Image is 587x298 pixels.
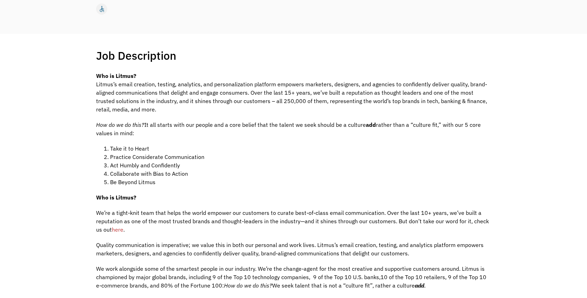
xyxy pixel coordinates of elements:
[110,153,204,160] span: Practice Considerate Communication
[96,209,489,233] span: We’re a tight-knit team that helps the world empower our customers to curate best-of-class email ...
[110,170,188,177] span: Collaborate with Bias to Action
[366,121,376,128] strong: add
[123,226,125,233] span: .
[110,145,149,152] span: Take it to Heart
[96,49,176,63] h1: Job Description
[96,121,144,128] span: How do we do this?
[144,121,366,128] span: It all starts with our people and a core belief that the talent we seek should be a culture
[424,282,426,289] span: .
[96,81,487,113] span: Litmus’s email creation, testing, analytics, and personalization platform empowers marketers, des...
[98,4,106,14] div: accessible
[224,282,272,289] span: How do we do this?
[96,265,486,289] span: We work alongside some of the smartest people in our industry. We’re the change-agent for the mos...
[272,282,415,289] span: We seek talent that is not a “culture fit”, rather a culture
[96,194,136,201] strong: Who is Litmus?
[110,179,155,186] span: Be Beyond Litmus
[96,72,136,79] strong: Who is Litmus?
[96,241,484,257] span: Quality communication is imperative; we value this in both our personal and work lives. Litmus’s ...
[415,282,424,289] em: add
[110,162,180,169] span: Act Humbly and Confidently
[112,226,123,233] a: here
